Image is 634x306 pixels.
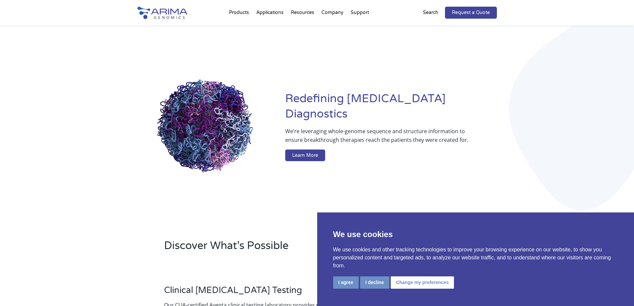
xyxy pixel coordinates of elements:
[285,150,325,161] a: Learn More
[423,8,438,17] p: Search
[360,276,389,289] button: I decline
[445,7,497,19] a: Request a Quote
[333,276,359,289] button: I agree
[164,238,402,258] h2: Discover What’s Possible
[333,246,618,270] p: We use cookies and other tracking technologies to improve your browsing experience on our website...
[391,276,454,289] button: Change my preferences
[285,127,470,150] p: We’re leveraging whole-genome sequence and structure information to ensure breakthrough therapies...
[333,228,618,240] p: We use cookies
[164,285,345,301] h3: Clinical [MEDICAL_DATA] Testing
[285,91,497,127] h1: Redefining [MEDICAL_DATA] Diagnostics
[137,7,187,19] img: Arima-Genomics-logo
